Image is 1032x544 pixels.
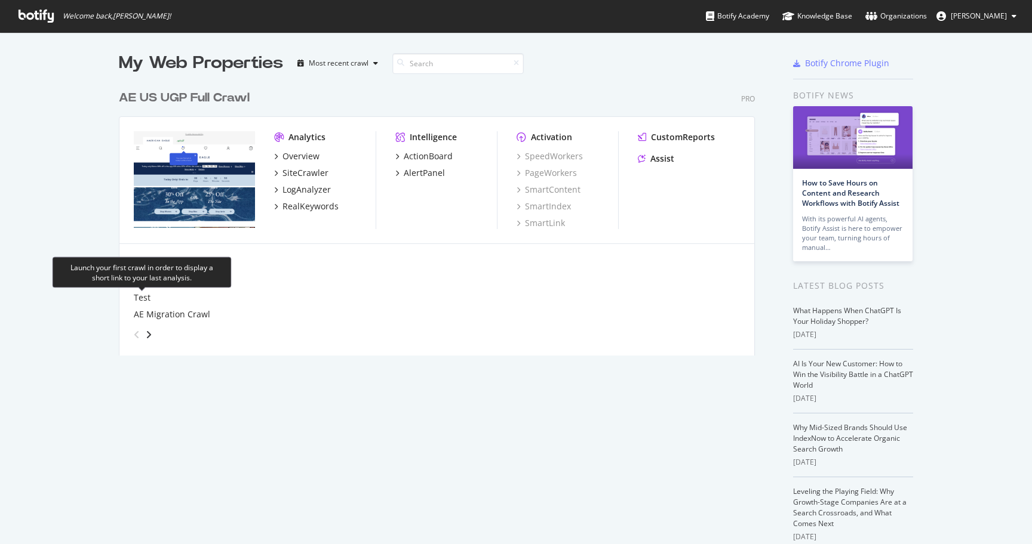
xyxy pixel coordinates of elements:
[793,57,889,69] a: Botify Chrome Plugin
[392,53,524,74] input: Search
[282,167,328,179] div: SiteCrawler
[119,89,254,107] a: AE US UGP Full Crawl
[793,486,907,528] a: Leveling the Playing Field: Why Growth-Stage Companies Are at a Search Crossroads, and What Comes...
[282,184,331,196] div: LogAnalyzer
[282,150,320,162] div: Overview
[134,308,210,320] a: AE Migration Crawl
[404,150,453,162] div: ActionBoard
[793,422,907,454] a: Why Mid-Sized Brands Should Use IndexNow to Accelerate Organic Search Growth
[793,457,913,468] div: [DATE]
[410,131,457,143] div: Intelligence
[650,153,674,165] div: Assist
[274,167,328,179] a: SiteCrawler
[517,150,583,162] a: SpeedWorkers
[395,150,453,162] a: ActionBoard
[274,200,339,212] a: RealKeywords
[793,89,913,102] div: Botify news
[274,150,320,162] a: Overview
[782,10,852,22] div: Knowledge Base
[288,131,325,143] div: Analytics
[793,305,901,326] a: What Happens When ChatGPT Is Your Holiday Shopper?
[805,57,889,69] div: Botify Chrome Plugin
[951,11,1007,21] span: William Underwood
[119,51,283,75] div: My Web Properties
[793,393,913,404] div: [DATE]
[793,531,913,542] div: [DATE]
[638,131,715,143] a: CustomReports
[927,7,1026,26] button: [PERSON_NAME]
[793,106,913,169] img: How to Save Hours on Content and Research Workflows with Botify Assist
[129,325,145,344] div: angle-left
[802,214,904,252] div: With its powerful AI agents, Botify Assist is here to empower your team, turning hours of manual…
[531,131,572,143] div: Activation
[793,279,913,292] div: Latest Blog Posts
[706,10,769,22] div: Botify Academy
[517,184,580,196] a: SmartContent
[404,167,445,179] div: AlertPanel
[119,75,764,356] div: grid
[793,358,913,390] a: AI Is Your New Customer: How to Win the Visibility Battle in a ChatGPT World
[517,167,577,179] a: PageWorkers
[517,217,565,229] a: SmartLink
[293,54,383,73] button: Most recent crawl
[517,200,571,212] a: SmartIndex
[651,131,715,143] div: CustomReports
[63,262,222,282] div: Launch your first crawl in order to display a short link to your last analysis.
[741,94,755,104] div: Pro
[134,131,255,228] img: www.ae.com
[282,200,339,212] div: RealKeywords
[63,11,171,21] span: Welcome back, [PERSON_NAME] !
[119,89,250,107] div: AE US UGP Full Crawl
[274,184,331,196] a: LogAnalyzer
[638,153,674,165] a: Assist
[145,329,153,341] div: angle-right
[865,10,927,22] div: Organizations
[395,167,445,179] a: AlertPanel
[793,329,913,340] div: [DATE]
[802,178,899,208] a: How to Save Hours on Content and Research Workflows with Botify Assist
[309,60,368,67] div: Most recent crawl
[134,292,150,304] a: Test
